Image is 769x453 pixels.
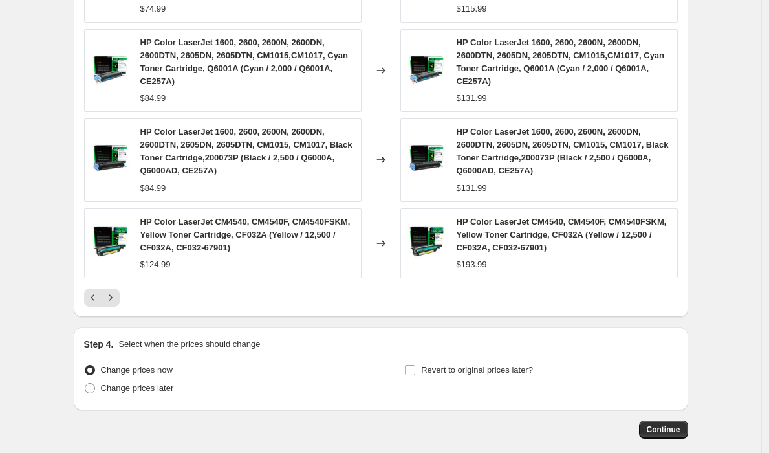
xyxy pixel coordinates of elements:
[140,182,166,195] div: $84.99
[118,338,260,351] p: Select when the prices should change
[140,92,166,105] div: $84.99
[101,383,174,393] span: Change prices later
[407,51,446,90] img: HPQ6001A-261517_1647005355002_0_d50745b9-d2b9-4095-8755-de169907c2aa_80x.jpg
[457,92,487,105] div: $131.99
[407,224,446,263] img: HPCF032A-261064_1647005349832_0_26382ed7-40ac-45d9-9fcc-26be7939108e_80x.jpg
[140,258,171,271] div: $124.99
[457,38,665,86] span: HP Color LaserJet 1600, 2600, 2600N, 2600DN, 2600DTN, 2605DN, 2605DTN, CM1015,CM1017, Cyan Toner ...
[140,217,351,252] span: HP Color LaserJet CM4540, CM4540F, CM4540FSKM, Yellow Toner Cartridge, CF032A (Yellow / 12,500 / ...
[91,51,130,90] img: HPQ6001A-261517_1647005355002_0_d50745b9-d2b9-4095-8755-de169907c2aa_80x.jpg
[407,140,446,179] img: HPQ6000A-261514_1647005354971_0_7589bcaa-9aa0-4d6b-b976-8ee914392855_80x.jpg
[84,289,102,307] button: Previous
[91,140,130,179] img: HPQ6000A-261514_1647005354971_0_7589bcaa-9aa0-4d6b-b976-8ee914392855_80x.jpg
[457,217,667,252] span: HP Color LaserJet CM4540, CM4540F, CM4540FSKM, Yellow Toner Cartridge, CF032A (Yellow / 12,500 / ...
[421,365,533,375] span: Revert to original prices later?
[91,224,130,263] img: HPCF032A-261064_1647005349832_0_26382ed7-40ac-45d9-9fcc-26be7939108e_80x.jpg
[140,38,349,86] span: HP Color LaserJet 1600, 2600, 2600N, 2600DN, 2600DTN, 2605DN, 2605DTN, CM1015,CM1017, Cyan Toner ...
[101,365,173,375] span: Change prices now
[84,289,120,307] nav: Pagination
[84,338,114,351] h2: Step 4.
[647,425,680,435] span: Continue
[140,3,166,16] div: $74.99
[457,127,669,175] span: HP Color LaserJet 1600, 2600, 2600N, 2600DN, 2600DTN, 2605DN, 2605DTN, CM1015, CM1017, Black Tone...
[457,258,487,271] div: $193.99
[102,289,120,307] button: Next
[639,421,688,439] button: Continue
[140,127,352,175] span: HP Color LaserJet 1600, 2600, 2600N, 2600DN, 2600DTN, 2605DN, 2605DTN, CM1015, CM1017, Black Tone...
[457,182,487,195] div: $131.99
[457,3,487,16] div: $115.99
